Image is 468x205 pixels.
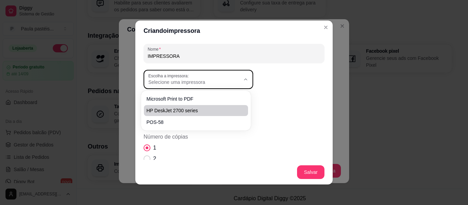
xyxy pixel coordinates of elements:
span: HP DeskJet 2700 series [147,107,238,114]
span: Selecione uma impressora [148,79,240,86]
button: Salvar [297,165,324,179]
header: Criando impressora [135,21,333,41]
button: Close [320,22,331,33]
input: Nome [148,53,320,60]
label: Nome [148,46,163,52]
span: 2 [153,155,156,163]
span: Microsoft Print to PDF [147,95,238,102]
div: Número de cópias [144,133,324,185]
span: Número de cópias [144,133,324,141]
span: POS-58 [147,119,238,126]
span: 1 [153,144,156,152]
label: Escolha a impressora: [148,73,191,79]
